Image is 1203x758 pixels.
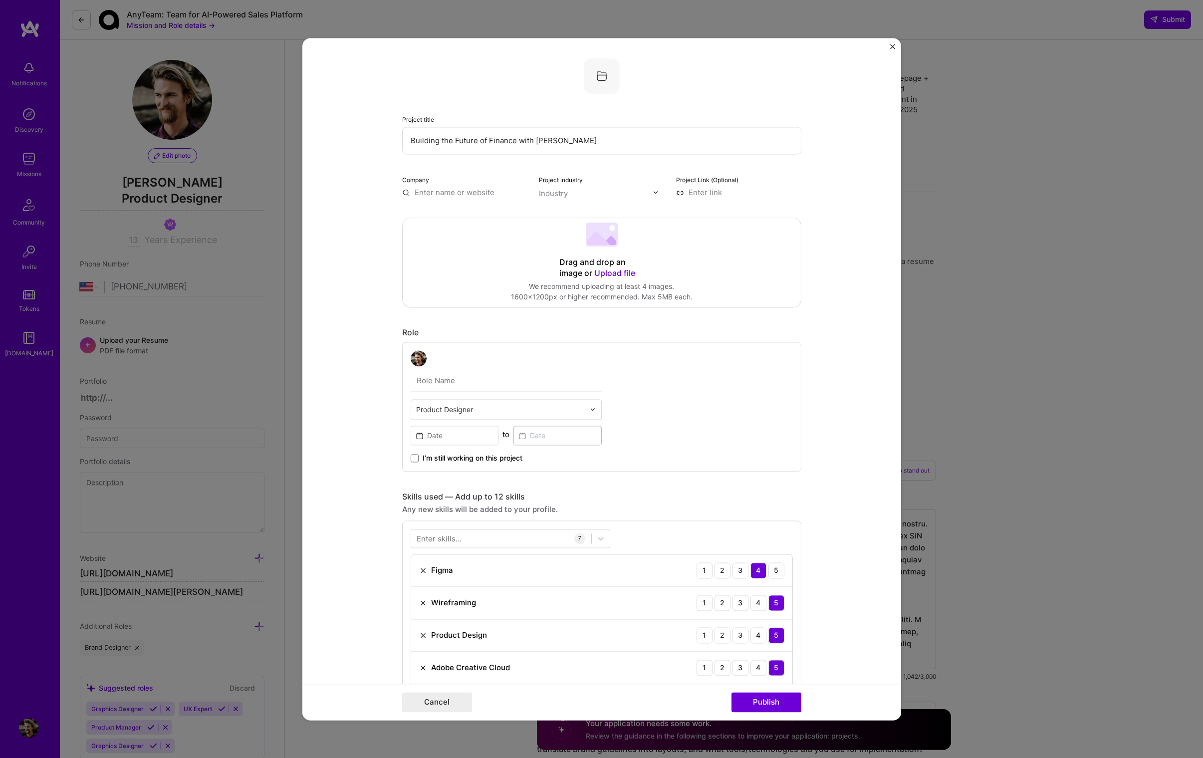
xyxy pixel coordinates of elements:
img: Remove [419,599,427,607]
div: We recommend uploading at least 4 images. [511,281,693,292]
label: Project industry [539,176,583,184]
button: Close [890,44,895,54]
label: Project title [402,116,434,123]
input: Role Name [411,370,602,391]
div: 4 [750,595,766,611]
div: Figma [431,565,453,575]
div: 2 [715,595,730,611]
input: Date [513,426,602,445]
div: Industry [539,188,568,199]
div: Drag and drop an image or Upload fileWe recommend uploading at least 4 images.1600x1200px or high... [402,218,801,307]
img: Remove [419,631,427,639]
input: Enter the name of the project [402,127,801,154]
img: drop icon [590,406,596,412]
div: Enter skills... [417,533,462,543]
button: Cancel [402,692,472,712]
label: Company [402,176,429,184]
div: 5 [768,627,784,643]
img: Remove [419,664,427,672]
div: 3 [732,627,748,643]
span: I’m still working on this project [423,453,522,463]
div: 2 [715,660,730,676]
div: 2 [715,562,730,578]
div: 7 [574,533,585,544]
img: drop icon [653,189,659,195]
img: Remove [419,566,427,574]
div: Skills used — Add up to 12 skills [402,492,801,502]
input: Enter link [676,187,801,198]
div: Any new skills will be added to your profile. [402,504,801,514]
div: 5 [768,562,784,578]
img: Company logo [584,58,620,94]
label: Project Link (Optional) [676,176,738,184]
div: to [502,429,509,440]
div: Wireframing [431,597,476,608]
div: 1 [697,627,713,643]
input: Date [411,426,499,445]
div: 1 [697,595,713,611]
div: 3 [732,562,748,578]
button: Publish [731,692,801,712]
div: 2 [715,627,730,643]
div: 1600x1200px or higher recommended. Max 5MB each. [511,292,693,302]
div: 4 [750,562,766,578]
div: Product Design [431,630,487,640]
div: 1 [697,660,713,676]
div: 5 [768,660,784,676]
div: 3 [732,660,748,676]
input: Enter name or website [402,187,527,198]
div: 5 [768,595,784,611]
span: Upload file [594,268,635,278]
div: Adobe Creative Cloud [431,662,510,673]
div: 4 [750,627,766,643]
div: Role [402,327,801,338]
div: 1 [697,562,713,578]
div: 4 [750,660,766,676]
div: Drag and drop an image or [559,257,644,279]
div: 3 [732,595,748,611]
